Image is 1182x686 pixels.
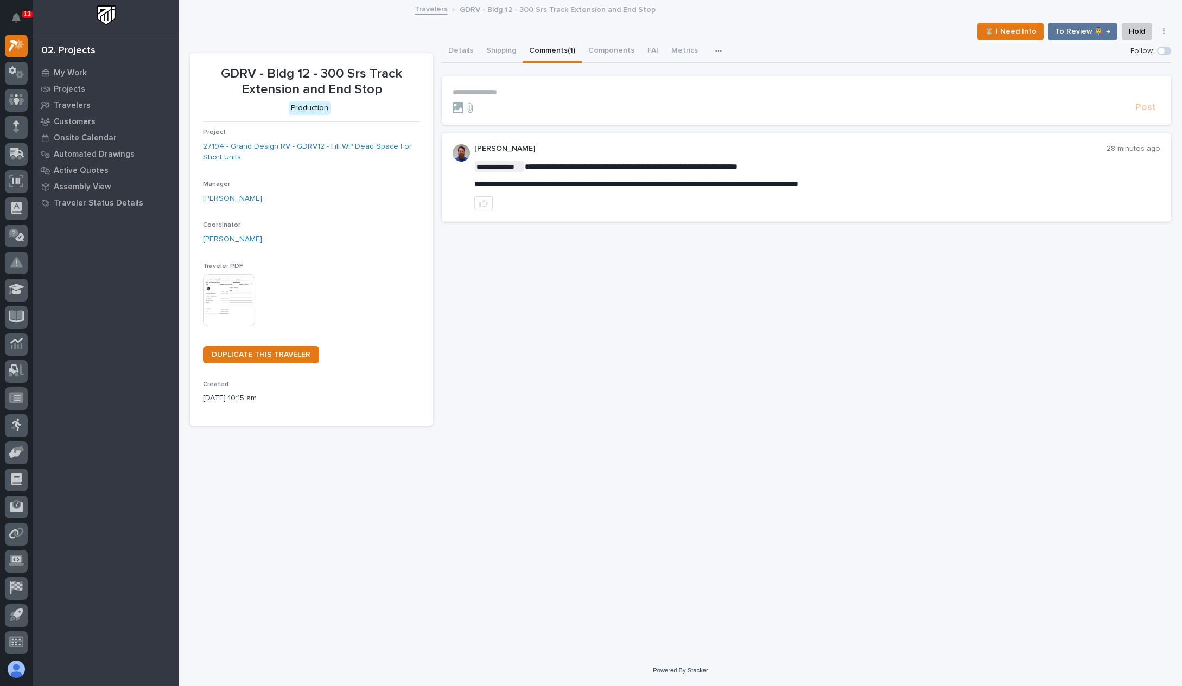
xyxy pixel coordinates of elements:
p: Projects [54,85,85,94]
button: Components [582,40,641,63]
p: Customers [54,117,96,127]
a: 27194 - Grand Design RV - GDRV12 - Fill WP Dead Space For Short Units [203,141,420,164]
p: GDRV - Bldg 12 - 300 Srs Track Extension and End Stop [460,3,656,15]
p: Travelers [54,101,91,111]
button: users-avatar [5,658,28,681]
button: like this post [474,196,493,210]
span: Post [1135,101,1156,114]
a: [PERSON_NAME] [203,193,262,204]
p: 13 [24,10,31,18]
button: Post [1131,101,1160,114]
span: ⏳ I Need Info [984,25,1037,38]
a: Active Quotes [33,162,179,178]
p: Traveler Status Details [54,198,143,208]
p: Assembly View [54,182,111,192]
button: ⏳ I Need Info [977,23,1044,40]
a: Traveler Status Details [33,195,179,211]
button: FAI [641,40,665,63]
p: Onsite Calendar [54,133,117,143]
p: Active Quotes [54,166,109,176]
a: Customers [33,113,179,130]
img: 6hTokn1ETDGPf9BPokIQ [453,144,470,162]
a: Travelers [33,97,179,113]
p: My Work [54,68,87,78]
p: [PERSON_NAME] [474,144,1107,153]
div: 02. Projects [41,45,96,57]
span: Coordinator [203,222,240,228]
p: 28 minutes ago [1107,144,1160,153]
span: Traveler PDF [203,263,243,270]
button: Details [442,40,480,63]
button: Shipping [480,40,523,63]
span: Created [203,381,228,388]
button: Metrics [665,40,704,63]
span: Manager [203,181,230,188]
a: Assembly View [33,178,179,195]
p: Follow [1130,47,1153,56]
span: DUPLICATE THIS TRAVELER [212,351,310,358]
span: To Review 👨‍🏭 → [1055,25,1110,38]
div: Production [289,101,331,115]
a: Automated Drawings [33,146,179,162]
button: Hold [1122,23,1152,40]
a: Travelers [415,2,448,15]
span: Project [203,129,226,136]
a: My Work [33,65,179,81]
img: Workspace Logo [96,5,116,25]
a: Powered By Stacker [653,667,708,674]
button: To Review 👨‍🏭 → [1048,23,1117,40]
p: GDRV - Bldg 12 - 300 Srs Track Extension and End Stop [203,66,420,98]
a: [PERSON_NAME] [203,234,262,245]
span: Hold [1129,25,1145,38]
p: [DATE] 10:15 am [203,393,420,404]
p: Automated Drawings [54,150,135,159]
button: Notifications [5,7,28,29]
button: Comments (1) [523,40,582,63]
div: Notifications13 [14,13,28,30]
a: DUPLICATE THIS TRAVELER [203,346,319,363]
a: Onsite Calendar [33,130,179,146]
a: Projects [33,81,179,97]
